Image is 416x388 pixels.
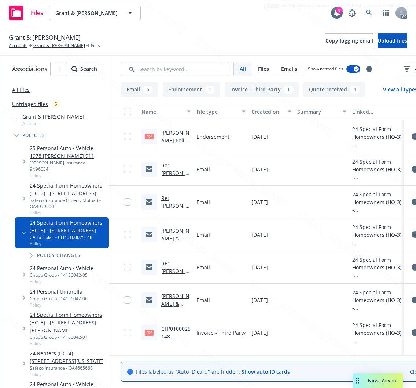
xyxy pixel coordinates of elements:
[352,191,401,214] div: 24 Special Form Homeowners (HO-3) - [STREET_ADDRESS]
[49,6,141,20] button: Grant & [PERSON_NAME]
[30,210,106,216] span: Policy
[30,302,88,308] span: Policy
[30,172,106,178] span: Policy
[30,288,88,295] a: 24 Personal Umbrella
[22,113,84,120] span: Grant & [PERSON_NAME]
[251,198,268,206] span: [DATE]
[352,158,401,181] div: 24 Special Form Homeowners (HO-3) - [STREET_ADDRESS]
[163,82,220,97] button: Endorsement
[258,65,269,73] span: Files
[124,329,131,336] input: Toggle Row Selected
[352,108,401,116] div: Linked associations
[139,103,194,120] button: Name
[124,231,131,238] input: Toggle Row Selected
[9,33,81,42] span: Grant & [PERSON_NAME]
[297,108,338,116] div: Summary
[362,6,376,20] a: Search
[251,108,283,116] div: Created on
[12,86,30,93] a: All files
[194,103,249,120] button: File type
[251,166,268,173] span: [DATE]
[91,42,100,49] span: Files
[22,120,84,127] span: Account
[242,368,290,375] a: Show auto ID cards
[353,373,403,388] button: Nova Assist
[30,272,93,278] div: Chubb Group - 14156042-05
[9,42,27,49] a: Accounts
[251,133,268,141] span: [DATE]
[240,65,246,73] span: All
[196,296,210,304] span: Email
[124,108,131,115] input: Select all
[196,264,210,271] span: Email
[249,103,294,120] button: Created on
[22,133,45,138] span: Policies
[30,182,106,197] a: 24 Special Form Homeowners (HO-3) - [STREET_ADDRESS]
[352,223,401,246] div: 24 Special Form Homeowners (HO-3) - [STREET_ADDRESS]
[145,330,154,335] span: pdf
[325,33,373,48] button: Copy logging email
[251,231,268,239] span: [DATE]
[30,160,106,172] div: [PERSON_NAME] Insurance - 9N96034
[30,219,106,234] a: 24 Special Form Homeowners (HO-3) - [STREET_ADDRESS]
[71,66,77,72] svg: Search
[12,100,48,108] a: Untriaged files
[161,195,189,271] a: Re: [PERSON_NAME] & [PERSON_NAME] [DATE] Insurance Renewals and Summary
[336,7,343,14] div: 8
[30,340,106,347] span: Policy
[251,296,268,304] span: [DATE]
[161,162,189,238] a: Re: [PERSON_NAME] & [PERSON_NAME] [DATE] Insurance Renewals and Summary
[30,371,106,377] span: Policy
[141,108,183,116] div: Name
[352,125,401,148] div: 24 Special Form Homeowners (HO-3) - [STREET_ADDRESS]
[196,329,246,337] span: Invoice - Third Party
[196,198,210,206] span: Email
[161,325,191,348] a: CFP0100025148 Invoice.pdf
[251,264,268,271] span: [DATE]
[145,134,154,139] span: pdf
[352,354,401,377] div: 24 Special Form Homeowners (HO-3) - [STREET_ADDRESS]
[352,289,401,312] div: 24 Special Form Homeowners (HO-3) - [STREET_ADDRESS]
[225,82,299,97] button: Invoice - Third Party
[30,334,106,340] div: Chubb Group - 14156042-01
[352,256,401,279] div: 24 Special Form Homeowners (HO-3) - [STREET_ADDRESS]
[55,9,119,17] span: Grant & [PERSON_NAME]
[161,293,189,361] a: [PERSON_NAME] & [PERSON_NAME] [DATE] Insurance Renewals and Summary
[161,129,189,206] a: [PERSON_NAME] Policy Change 2024 Homeowners ENDT Update Mailing Address.pdf
[136,368,290,376] span: Files labeled as "Auto ID card" are hidden.
[303,82,365,97] button: Quote received
[368,377,397,384] span: Nova Assist
[345,6,360,20] a: Report a Bug
[71,62,97,76] button: SearchSearch
[30,197,106,210] div: Safeco Insurance (Liberty Mutual) - OA4979900
[349,103,404,120] button: Linked associations
[308,66,343,72] span: Show nested files
[352,321,401,344] div: 24 Special Form Homeowners (HO-3) - [STREET_ADDRESS]
[6,3,46,23] a: Files
[121,62,229,76] input: Search by keyword...
[325,37,373,44] span: Copy logging email
[30,264,93,272] a: 24 Personal Auto / Vehicle
[378,37,407,44] span: Upload files
[205,86,215,94] div: 1
[37,253,81,258] span: Policy changes
[12,64,47,74] span: Associations
[196,231,210,239] span: Email
[196,133,229,141] span: Endorsement
[281,65,297,73] span: Emails
[30,349,106,365] a: 24 Renters (HO-4) - [STREET_ADDRESS][US_STATE]
[124,133,131,140] input: Toggle Row Selected
[30,234,106,240] div: CA Fair plan - CFP 0100025148
[30,240,106,247] span: Policy
[294,103,349,120] button: Summary
[124,264,131,271] input: Toggle Row Selected
[143,86,153,94] div: 5
[124,296,131,304] input: Toggle Row Selected
[30,311,106,334] a: 24 Special Form Homeowners (HO-3) - [STREET_ADDRESS][PERSON_NAME]
[121,82,158,97] button: Email
[379,6,393,20] a: Switch app
[196,166,210,173] span: Email
[124,166,131,173] input: Toggle Row Selected
[161,260,189,336] a: RE: [PERSON_NAME] & [PERSON_NAME] [DATE] Insurance Renewals and Summary
[284,86,294,94] div: 1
